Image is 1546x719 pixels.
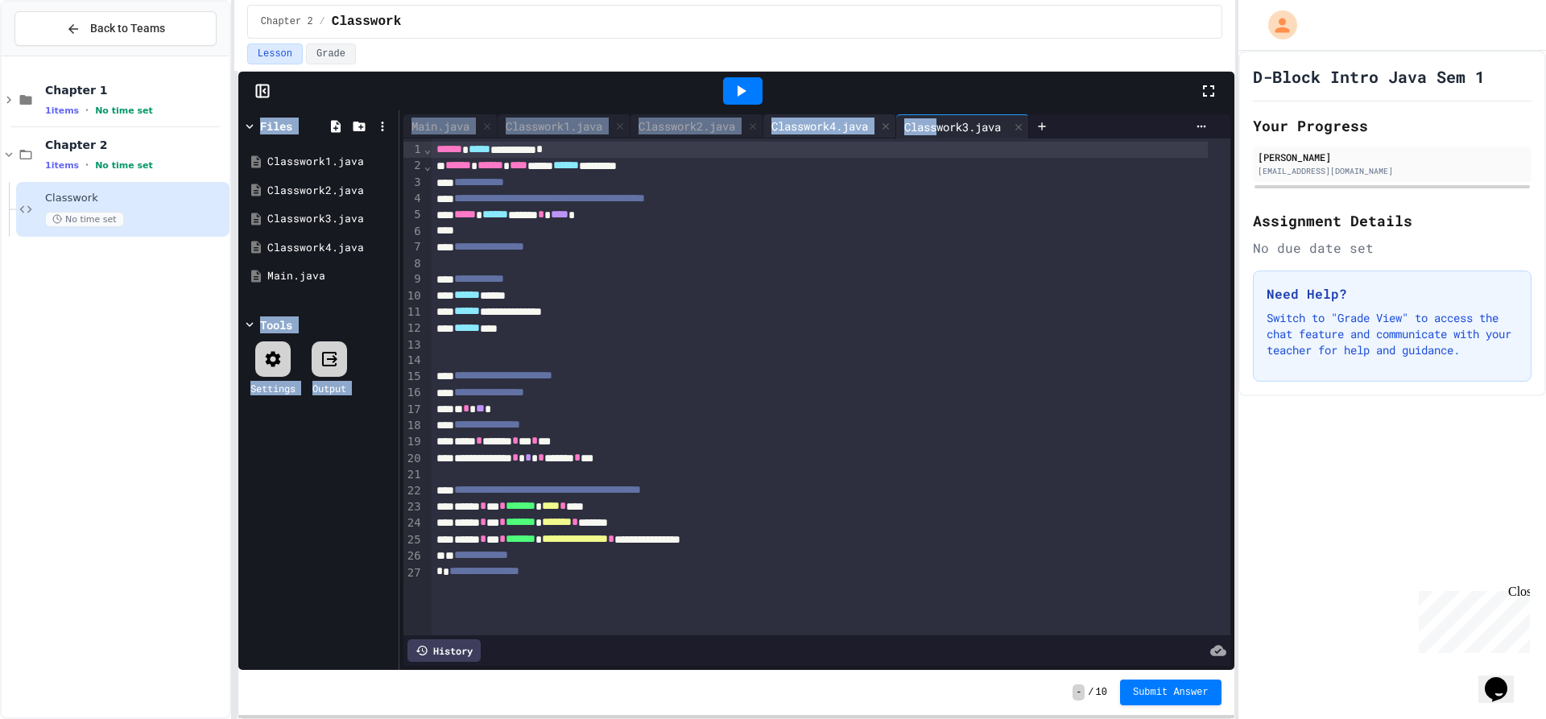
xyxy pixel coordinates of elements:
[407,639,481,662] div: History
[45,105,79,116] span: 1 items
[403,565,424,581] div: 27
[403,353,424,369] div: 14
[403,239,424,255] div: 7
[1412,585,1530,653] iframe: chat widget
[1253,238,1532,258] div: No due date set
[267,268,393,284] div: Main.java
[630,118,743,134] div: Classwork2.java
[424,143,432,155] span: Fold line
[403,118,477,134] div: Main.java
[261,15,313,28] span: Chapter 2
[1133,686,1209,699] span: Submit Answer
[403,256,424,272] div: 8
[1267,310,1518,358] p: Switch to "Grade View" to access the chat feature and communicate with your teacher for help and ...
[403,451,424,467] div: 20
[403,207,424,223] div: 5
[95,105,153,116] span: No time set
[763,118,876,134] div: Classwork4.java
[312,381,346,395] div: Output
[1258,165,1527,177] div: [EMAIL_ADDRESS][DOMAIN_NAME]
[403,114,498,138] div: Main.java
[403,385,424,401] div: 16
[403,224,424,240] div: 6
[403,418,424,434] div: 18
[498,118,610,134] div: Classwork1.java
[45,192,226,205] span: Classwork
[630,114,763,138] div: Classwork2.java
[403,548,424,564] div: 26
[1267,284,1518,304] h3: Need Help?
[332,12,401,31] span: Classwork
[1253,209,1532,232] h2: Assignment Details
[14,11,217,46] button: Back to Teams
[267,154,393,170] div: Classwork1.java
[45,83,226,97] span: Chapter 1
[95,160,153,171] span: No time set
[1096,686,1107,699] span: 10
[424,159,432,172] span: Fold line
[403,304,424,320] div: 11
[403,434,424,450] div: 19
[403,515,424,531] div: 24
[403,402,424,418] div: 17
[498,114,630,138] div: Classwork1.java
[403,175,424,191] div: 3
[403,271,424,287] div: 9
[763,114,896,138] div: Classwork4.java
[403,158,424,174] div: 2
[320,15,325,28] span: /
[403,142,424,158] div: 1
[1253,65,1485,88] h1: D-Block Intro Java Sem 1
[1251,6,1301,43] div: My Account
[260,118,292,134] div: Files
[403,483,424,499] div: 22
[250,381,296,395] div: Settings
[6,6,111,102] div: Chat with us now!Close
[85,104,89,117] span: •
[403,532,424,548] div: 25
[1258,150,1527,164] div: [PERSON_NAME]
[403,467,424,483] div: 21
[896,118,1009,135] div: Classwork3.java
[1253,114,1532,137] h2: Your Progress
[1088,686,1093,699] span: /
[247,43,303,64] button: Lesson
[90,20,165,37] span: Back to Teams
[1478,655,1530,703] iframe: chat widget
[267,183,393,199] div: Classwork2.java
[403,369,424,385] div: 15
[267,240,393,256] div: Classwork4.java
[896,114,1029,138] div: Classwork3.java
[85,159,89,171] span: •
[267,211,393,227] div: Classwork3.java
[403,191,424,207] div: 4
[1120,680,1222,705] button: Submit Answer
[403,499,424,515] div: 23
[403,320,424,337] div: 12
[45,160,79,171] span: 1 items
[260,316,292,333] div: Tools
[403,288,424,304] div: 10
[1073,684,1085,700] span: -
[306,43,356,64] button: Grade
[403,337,424,353] div: 13
[45,212,124,227] span: No time set
[45,138,226,152] span: Chapter 2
